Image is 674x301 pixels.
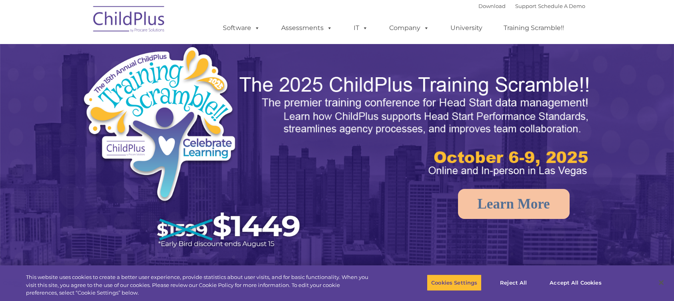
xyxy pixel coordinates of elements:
img: ChildPlus by Procare Solutions [89,0,169,40]
button: Close [652,274,670,291]
a: University [442,20,490,36]
div: This website uses cookies to create a better user experience, provide statistics about user visit... [26,273,371,297]
a: Software [215,20,268,36]
font: | [478,3,585,9]
a: Download [478,3,506,9]
a: Training Scramble!! [496,20,572,36]
a: Learn More [458,189,570,219]
a: Schedule A Demo [538,3,585,9]
a: IT [346,20,376,36]
a: Company [381,20,437,36]
button: Accept All Cookies [545,274,606,291]
button: Cookies Settings [427,274,482,291]
a: Support [515,3,536,9]
a: Assessments [273,20,340,36]
button: Reject All [488,274,538,291]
